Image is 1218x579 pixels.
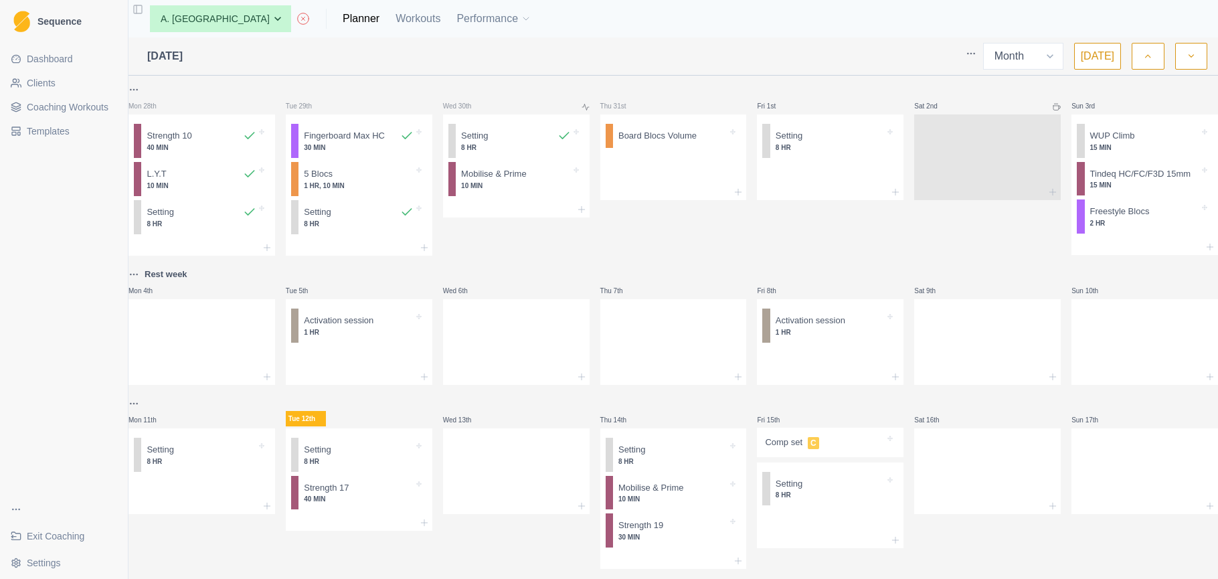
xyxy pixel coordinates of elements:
div: Setting8 HR [291,438,427,472]
div: Setting8 HR [606,438,742,472]
span: Exit Coaching [27,529,84,543]
p: Sat 16th [914,415,954,425]
p: Setting [147,443,173,457]
p: Rest week [145,268,187,281]
div: Setting8 HR [134,200,270,234]
div: Setting8 HR [291,200,427,234]
button: Performance [456,5,531,32]
p: 8 HR [304,457,413,467]
p: L.Y.T [147,167,166,181]
div: Comp setC [757,428,903,457]
p: Tindeq HC/FC/F3D 15mm [1090,167,1191,181]
p: 8 HR [776,143,885,153]
p: Mobilise & Prime [461,167,527,181]
p: Mon 4th [128,286,169,296]
div: Board Blocs Volume [606,124,742,148]
div: Strength 1740 MIN [291,476,427,510]
p: 30 MIN [618,532,727,542]
span: Coaching Workouts [27,100,108,114]
a: Clients [5,72,122,94]
div: Activation session1 HR [762,309,898,343]
p: 10 MIN [147,181,256,191]
span: Sequence [37,17,82,26]
div: Activation session1 HR [291,309,427,343]
p: 10 MIN [461,181,570,191]
p: 2 HR [1090,218,1199,228]
span: C [808,437,819,449]
p: Tue 5th [286,286,326,296]
p: Thu 31st [600,101,640,111]
div: Setting8 HR [762,124,898,158]
p: Setting [618,443,645,457]
p: Freestyle Blocs [1090,205,1150,218]
span: Dashboard [27,52,73,66]
p: 8 HR [618,457,727,467]
p: 8 HR [776,490,885,500]
p: Strength 19 [618,519,663,532]
a: Workouts [396,11,440,27]
div: Setting8 HR [448,124,584,158]
p: Strength 10 [147,129,191,143]
p: 8 HR [147,219,256,229]
div: Tindeq HC/FC/F3D 15mm15 MIN [1077,162,1213,196]
span: [DATE] [147,48,183,64]
div: Freestyle Blocs2 HR [1077,199,1213,234]
a: Coaching Workouts [5,96,122,118]
p: 8 HR [147,457,256,467]
p: Sun 17th [1071,415,1112,425]
p: Wed 13th [443,415,483,425]
p: Mobilise & Prime [618,481,684,495]
p: 15 MIN [1090,180,1199,190]
p: Fri 8th [757,286,797,296]
a: Planner [343,11,379,27]
p: Setting [147,205,173,219]
p: 30 MIN [304,143,413,153]
div: Mobilise & Prime10 MIN [606,476,742,510]
p: Setting [304,443,331,457]
p: 1 HR [776,327,885,337]
img: Logo [13,11,30,33]
p: Sun 10th [1071,286,1112,296]
div: Strength 1040 MIN [134,124,270,158]
p: Activation session [304,314,373,327]
p: 1 HR, 10 MIN [304,181,413,191]
button: Settings [5,552,122,574]
span: Clients [27,76,56,90]
div: Setting8 HR [762,472,898,506]
p: 40 MIN [304,494,413,504]
p: Setting [776,477,802,491]
p: Mon 11th [128,415,169,425]
p: Activation session [776,314,845,327]
div: WUP Climb15 MIN [1077,124,1213,158]
p: Strength 17 [304,481,349,495]
a: Templates [5,120,122,142]
p: Thu 14th [600,415,640,425]
p: Fri 1st [757,101,797,111]
p: Thu 7th [600,286,640,296]
p: Wed 30th [443,101,483,111]
div: L.Y.T10 MIN [134,162,270,196]
p: 10 MIN [618,494,727,504]
div: Setting8 HR [134,438,270,472]
p: Sun 3rd [1071,101,1112,111]
p: Setting [304,205,331,219]
p: Setting [461,129,488,143]
p: 5 Blocs [304,167,333,181]
p: 8 HR [304,219,413,229]
p: WUP Climb [1090,129,1135,143]
p: Comp set [765,436,802,449]
div: Mobilise & Prime10 MIN [448,162,584,196]
div: Strength 1930 MIN [606,513,742,548]
p: Board Blocs Volume [618,129,697,143]
p: 40 MIN [147,143,256,153]
a: Dashboard [5,48,122,70]
p: Fingerboard Max HC [304,129,385,143]
a: Exit Coaching [5,525,122,547]
p: 15 MIN [1090,143,1199,153]
p: Sat 2nd [914,101,954,111]
p: Setting [776,129,802,143]
div: Fingerboard Max HC30 MIN [291,124,427,158]
p: Tue 12th [286,411,326,426]
a: LogoSequence [5,5,122,37]
p: Fri 15th [757,415,797,425]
